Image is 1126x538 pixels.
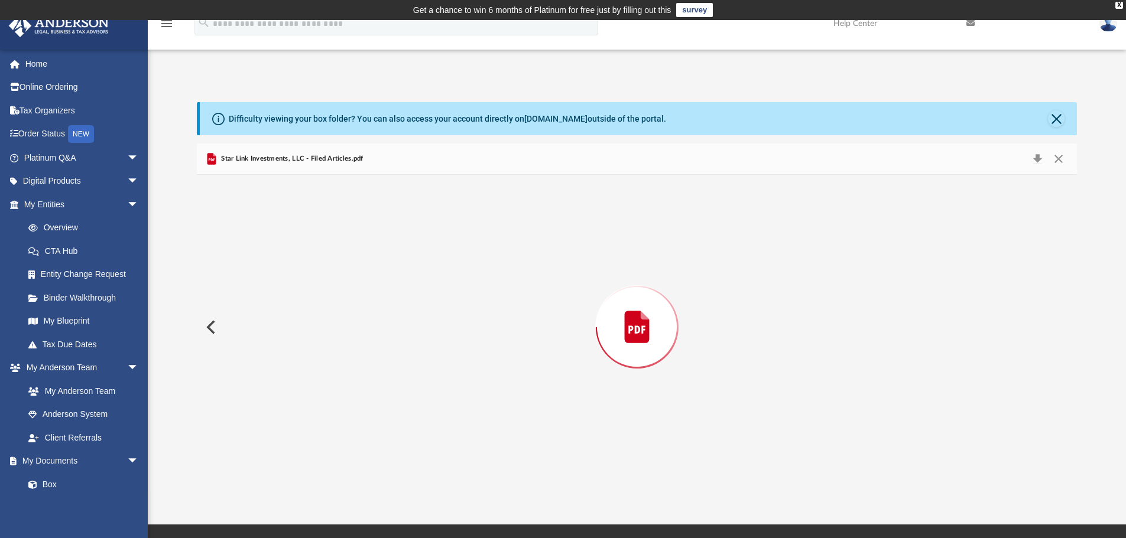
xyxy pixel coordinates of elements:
[17,286,157,309] a: Binder Walkthrough
[197,16,210,29] i: search
[8,52,157,76] a: Home
[197,144,1078,480] div: Preview
[1027,151,1048,167] button: Download
[8,122,157,146] a: Order StatusNEW
[8,99,157,122] a: Tax Organizers
[8,449,151,473] a: My Documentsarrow_drop_down
[8,76,157,99] a: Online Ordering
[17,216,157,240] a: Overview
[676,3,713,17] a: survey
[17,426,151,449] a: Client Referrals
[17,496,151,520] a: Meeting Minutes
[160,17,174,31] i: menu
[8,356,151,380] a: My Anderson Teamarrow_drop_down
[17,332,157,356] a: Tax Due Dates
[127,449,151,474] span: arrow_drop_down
[127,356,151,380] span: arrow_drop_down
[1048,151,1069,167] button: Close
[219,154,364,164] span: Star Link Investments, LLC - Filed Articles.pdf
[8,193,157,216] a: My Entitiesarrow_drop_down
[17,239,157,263] a: CTA Hub
[524,114,588,123] a: [DOMAIN_NAME]
[1099,15,1117,32] img: User Pic
[68,125,94,143] div: NEW
[17,472,145,496] a: Box
[229,113,666,125] div: Difficulty viewing your box folder? You can also access your account directly on outside of the p...
[127,169,151,194] span: arrow_drop_down
[1048,110,1065,127] button: Close
[127,146,151,170] span: arrow_drop_down
[17,309,151,333] a: My Blueprint
[1115,2,1123,9] div: close
[8,146,157,169] a: Platinum Q&Aarrow_drop_down
[413,3,671,17] div: Get a chance to win 6 months of Platinum for free just by filling out this
[197,311,223,344] button: Previous File
[5,14,112,37] img: Anderson Advisors Platinum Portal
[160,22,174,31] a: menu
[17,403,151,426] a: Anderson System
[17,379,145,403] a: My Anderson Team
[8,169,157,193] a: Digital Productsarrow_drop_down
[17,263,157,286] a: Entity Change Request
[127,193,151,217] span: arrow_drop_down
